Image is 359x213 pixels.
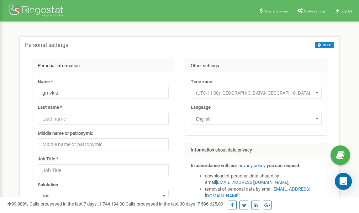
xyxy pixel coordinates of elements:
span: 99,989% [7,201,28,207]
strong: In accordance with our [191,163,237,168]
label: Middle name or patronymic [38,130,93,137]
span: Calls processed in the last 30 days : [126,201,223,207]
a: privacy policy [238,163,265,168]
a: [EMAIL_ADDRESS][DOMAIN_NAME] [216,180,288,185]
span: (UTC-11:00) Pacific/Midway [193,88,319,98]
input: Job Title [38,164,169,176]
h5: Personal settings [25,42,68,48]
input: Last name [38,113,169,125]
label: Name * [38,79,53,85]
div: Open Intercom Messenger [335,173,352,190]
span: Log Out [340,9,352,13]
span: Mr. [38,190,169,202]
label: Time zone [191,79,212,85]
li: removal of personal data by email , [205,186,322,199]
div: Other settings [185,59,327,73]
span: (UTC-11:00) Pacific/Midway [191,87,322,99]
span: Mr. [40,191,166,201]
u: 7 596 625,00 [197,201,223,207]
label: Language [191,104,211,111]
label: Salutation [38,182,58,188]
u: 1 744 194,00 [99,201,125,207]
span: Calls processed in the last 7 days : [30,201,125,207]
input: Middle name or patronymic [38,138,169,150]
span: Referral program [264,9,288,13]
li: download of personal data shared by email , [205,173,322,186]
strong: you can request: [266,163,301,168]
div: Information about data privacy [185,143,327,158]
span: Profile settings [304,9,326,13]
label: Job Title * [38,156,58,163]
input: Name [38,87,169,99]
span: English [193,114,319,124]
button: HELP [315,42,334,48]
span: English [191,113,322,125]
label: Last name * [38,104,62,111]
div: Personal information [32,59,174,73]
